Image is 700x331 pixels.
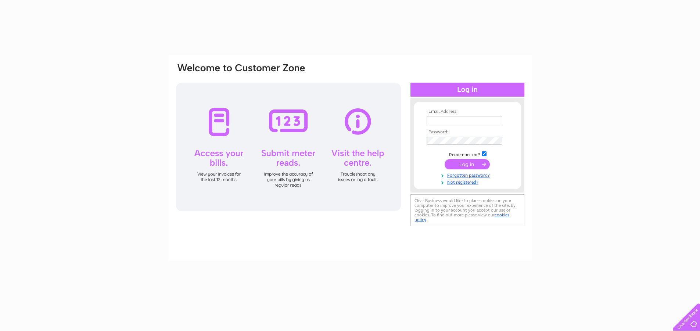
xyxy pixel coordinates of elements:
th: Password: [425,130,510,135]
div: Clear Business would like to place cookies on your computer to improve your experience of the sit... [410,194,524,226]
a: cookies policy [414,212,509,222]
a: Not registered? [427,178,510,185]
td: Remember me? [425,150,510,158]
input: Submit [445,159,490,169]
th: Email Address: [425,109,510,114]
a: Forgotten password? [427,171,510,178]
